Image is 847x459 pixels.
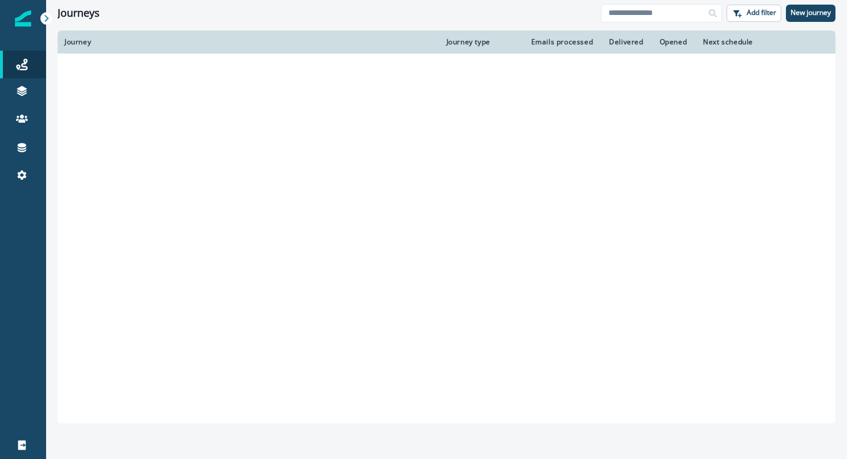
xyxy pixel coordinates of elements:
[786,5,835,22] button: New journey
[58,7,100,20] h1: Journeys
[660,37,690,47] div: Opened
[530,37,595,47] div: Emails processed
[727,5,781,22] button: Add filter
[65,37,433,47] div: Journey
[747,9,776,17] p: Add filter
[703,37,800,47] div: Next schedule
[447,37,516,47] div: Journey type
[15,10,31,26] img: Inflection
[609,37,645,47] div: Delivered
[791,9,831,17] p: New journey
